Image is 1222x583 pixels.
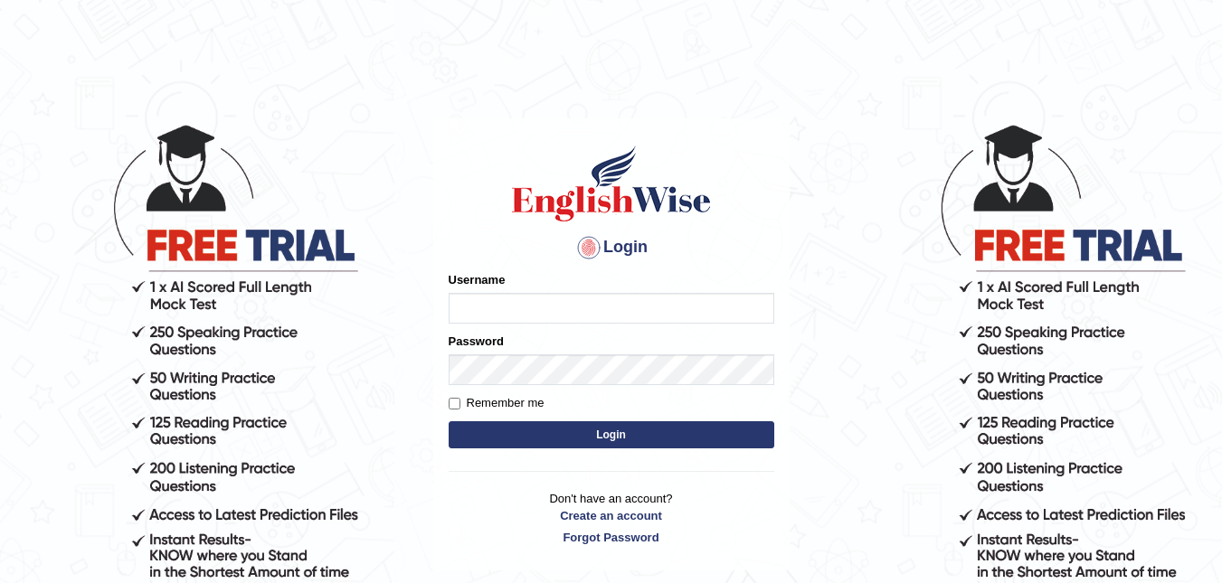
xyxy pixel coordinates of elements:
label: Password [449,333,504,350]
a: Create an account [449,507,774,524]
label: Username [449,271,506,288]
label: Remember me [449,394,545,412]
button: Login [449,421,774,448]
img: Logo of English Wise sign in for intelligent practice with AI [508,143,715,224]
a: Forgot Password [449,529,774,546]
input: Remember me [449,398,460,409]
p: Don't have an account? [449,490,774,546]
h4: Login [449,233,774,262]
